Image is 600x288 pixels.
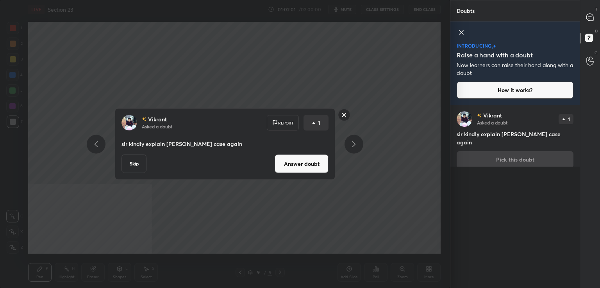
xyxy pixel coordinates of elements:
img: no-rating-badge.077c3623.svg [142,117,146,121]
div: Report [267,115,299,131]
img: 6f024d0b520a42ae9cc1babab3a4949a.jpg [457,111,472,127]
p: introducing [457,43,492,48]
p: G [595,50,598,56]
img: large-star.026637fe.svg [493,44,496,48]
p: Vikrant [483,112,502,119]
h4: sir kindly explain [PERSON_NAME] case again [457,130,573,146]
p: sir kindly explain [PERSON_NAME] case again [121,140,329,148]
p: Asked a doubt [142,123,172,130]
h5: Raise a hand with a doubt [457,50,533,60]
p: T [595,6,598,12]
button: Answer doubt [275,155,329,173]
img: small-star.76a44327.svg [492,47,494,49]
div: grid [450,105,580,288]
p: Doubts [450,0,481,21]
button: How it works? [457,82,573,99]
p: 1 [568,117,570,121]
p: Now learners can raise their hand along with a doubt [457,61,573,77]
img: no-rating-badge.077c3623.svg [477,114,482,118]
img: 6f024d0b520a42ae9cc1babab3a4949a.jpg [121,115,137,131]
p: 1 [318,119,320,127]
p: Vikrant [148,116,167,123]
p: D [595,28,598,34]
p: Asked a doubt [477,119,507,126]
button: Skip [121,155,146,173]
